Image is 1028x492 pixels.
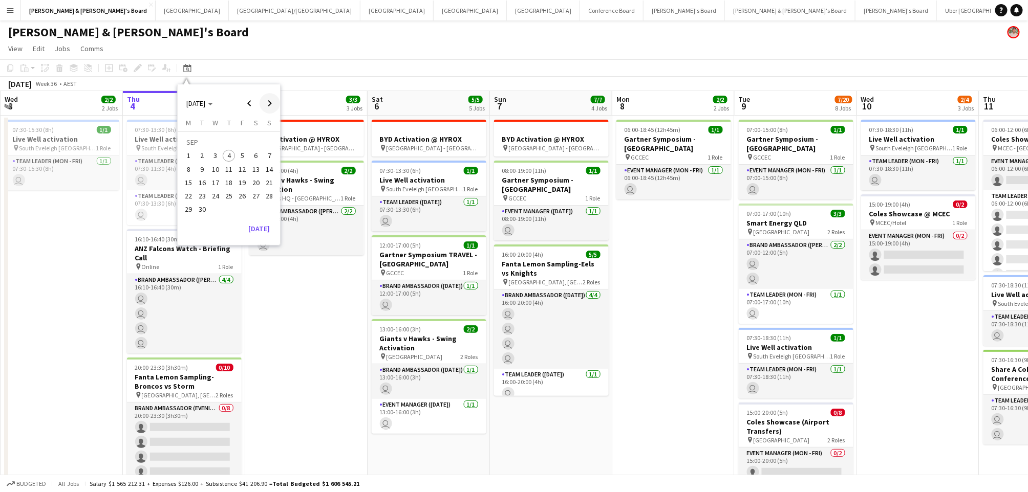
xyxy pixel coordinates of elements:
button: 24-09-2025 [209,189,222,203]
button: [GEOGRAPHIC_DATA] [360,1,434,20]
button: 03-09-2025 [209,149,222,162]
td: SEP [182,136,276,149]
span: S [267,118,271,127]
span: 19 [237,176,249,189]
button: 15-09-2025 [182,176,195,189]
button: Next month [260,93,280,114]
span: 1 [183,150,195,162]
button: 04-09-2025 [222,149,235,162]
button: 08-09-2025 [182,163,195,176]
span: Budgeted [16,480,46,487]
button: 09-09-2025 [196,163,209,176]
span: 13 [250,163,262,175]
button: 11-09-2025 [222,163,235,176]
button: 19-09-2025 [235,176,249,189]
button: 30-09-2025 [196,203,209,216]
button: 13-09-2025 [249,163,263,176]
button: 14-09-2025 [263,163,276,176]
span: 20 [250,176,262,189]
span: W [213,118,219,127]
button: 10-09-2025 [209,163,222,176]
button: [GEOGRAPHIC_DATA]/[GEOGRAPHIC_DATA] [229,1,360,20]
span: 9 [196,163,208,175]
button: 01-09-2025 [182,149,195,162]
button: [PERSON_NAME] & [PERSON_NAME]'s Board [21,1,156,20]
button: [PERSON_NAME]'s Board [855,1,937,20]
span: M [186,118,191,127]
button: 18-09-2025 [222,176,235,189]
span: 6 [250,150,262,162]
span: 25 [223,190,235,202]
span: 10 [209,163,222,175]
span: 30 [196,204,208,216]
span: [DATE] [186,99,205,108]
app-user-avatar: Arrence Torres [1008,26,1020,38]
button: 29-09-2025 [182,203,195,216]
button: 22-09-2025 [182,189,195,203]
span: 21 [263,176,275,189]
button: 17-09-2025 [209,176,222,189]
button: Previous month [239,93,260,114]
span: 23 [196,190,208,202]
button: 16-09-2025 [196,176,209,189]
button: [GEOGRAPHIC_DATA] [156,1,229,20]
span: 14 [263,163,275,175]
button: 26-09-2025 [235,189,249,203]
button: 05-09-2025 [235,149,249,162]
span: 18 [223,176,235,189]
button: 23-09-2025 [196,189,209,203]
span: 16 [196,176,208,189]
span: All jobs [56,480,81,487]
button: Choose month and year [182,94,217,113]
button: [GEOGRAPHIC_DATA] [507,1,580,20]
span: 3 [209,150,222,162]
span: 15 [183,176,195,189]
span: 5 [237,150,249,162]
button: 27-09-2025 [249,189,263,203]
span: T [227,118,231,127]
span: Total Budgeted $1 606 545.21 [272,480,359,487]
span: F [241,118,244,127]
span: 27 [250,190,262,202]
button: [PERSON_NAME] & [PERSON_NAME]'s Board [725,1,855,20]
button: Budgeted [5,478,48,489]
button: 25-09-2025 [222,189,235,203]
span: 12 [237,163,249,175]
span: 26 [237,190,249,202]
button: 07-09-2025 [263,149,276,162]
span: 8 [183,163,195,175]
span: T [200,118,204,127]
button: 12-09-2025 [235,163,249,176]
span: 28 [263,190,275,202]
div: Salary $1 565 212.31 + Expenses $126.00 + Subsistence $41 206.90 = [90,480,359,487]
button: 06-09-2025 [249,149,263,162]
button: Uber [GEOGRAPHIC_DATA] [937,1,1023,20]
button: Conference Board [580,1,644,20]
button: [PERSON_NAME]'s Board [644,1,725,20]
span: 11 [223,163,235,175]
button: 21-09-2025 [263,176,276,189]
button: 02-09-2025 [196,149,209,162]
span: 2 [196,150,208,162]
span: 4 [223,150,235,162]
span: 29 [183,204,195,216]
button: 20-09-2025 [249,176,263,189]
span: 17 [209,176,222,189]
span: 22 [183,190,195,202]
button: [GEOGRAPHIC_DATA] [434,1,507,20]
button: 28-09-2025 [263,189,276,203]
span: S [254,118,258,127]
span: 24 [209,190,222,202]
button: [DATE] [244,220,274,237]
span: 7 [263,150,275,162]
